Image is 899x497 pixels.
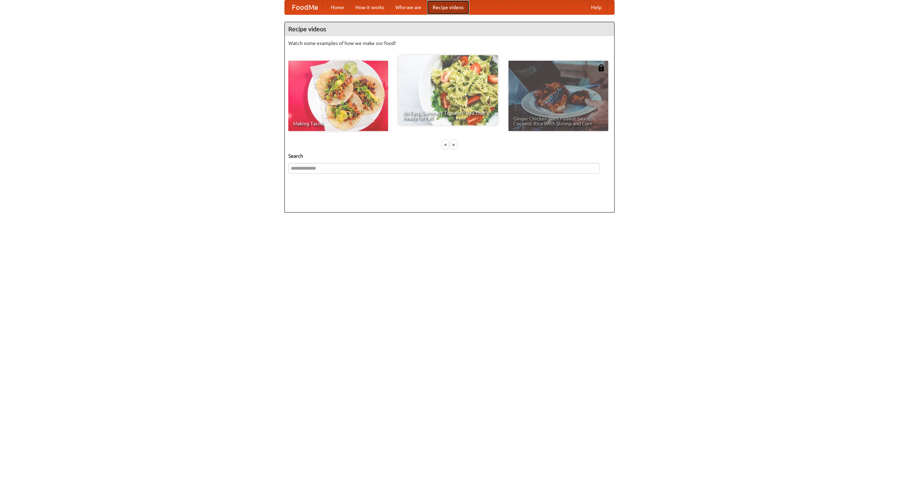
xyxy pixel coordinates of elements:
span: Making Tacos [293,121,383,126]
a: Help [585,0,607,14]
a: Who we are [390,0,427,14]
p: Watch some examples of how we make our food! [288,40,611,47]
a: Home [325,0,350,14]
span: An Easy, Summery Tomato Pasta That's Ready for Fall [403,111,493,120]
a: How it works [350,0,390,14]
a: An Easy, Summery Tomato Pasta That's Ready for Fall [398,55,498,125]
a: Recipe videos [427,0,469,14]
img: 483408.png [598,64,605,71]
h4: Recipe videos [285,22,614,36]
a: Making Tacos [288,61,388,131]
div: » [451,140,457,149]
h5: Search [288,152,611,159]
a: FoodMe [285,0,325,14]
div: « [442,140,448,149]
